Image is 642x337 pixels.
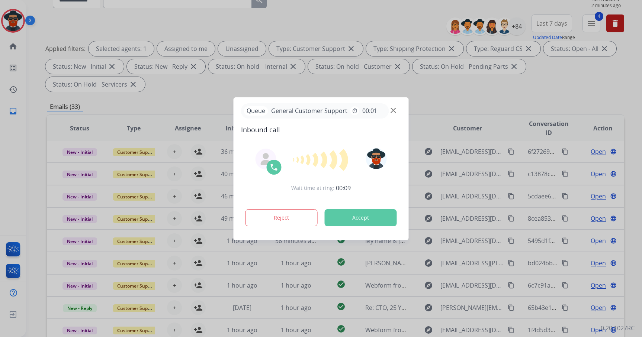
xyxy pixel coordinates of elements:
[366,148,386,169] img: avatar
[260,153,272,165] img: agent-avatar
[244,106,268,116] p: Queue
[245,209,318,226] button: Reject
[241,124,401,135] span: Inbound call
[270,163,279,172] img: call-icon
[325,209,397,226] button: Accept
[362,106,377,115] span: 00:01
[268,106,350,115] span: General Customer Support
[391,107,396,113] img: close-button
[336,184,351,192] span: 00:09
[352,108,358,114] mat-icon: timer
[291,184,334,192] span: Wait time at ring:
[601,324,635,333] p: 0.20.1027RC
